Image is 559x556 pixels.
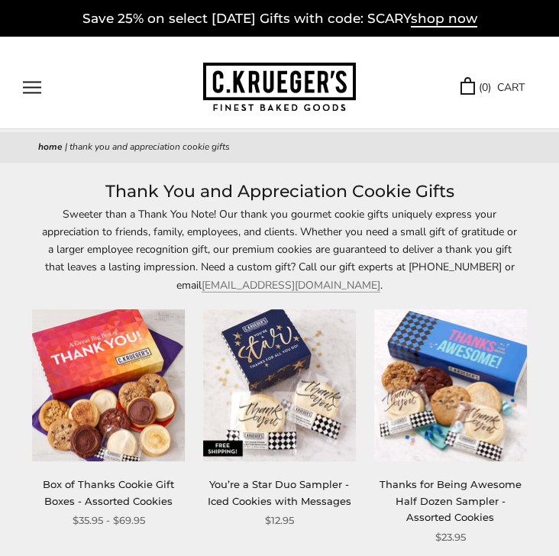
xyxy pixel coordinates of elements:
[23,81,41,94] button: Open navigation
[203,63,356,112] img: C.KRUEGER'S
[43,478,174,506] a: Box of Thanks Cookie Gift Boxes - Assorted Cookies
[82,11,477,27] a: Save 25% on select [DATE] Gifts with code: SCARYshop now
[208,478,351,506] a: You’re a Star Duo Sampler - Iced Cookies with Messages
[380,478,522,523] a: Thanks for Being Awesome Half Dozen Sampler - Assorted Cookies
[435,529,466,545] span: $23.95
[38,141,63,153] a: Home
[411,11,477,27] span: shop now
[38,178,521,205] h1: Thank You and Appreciation Cookie Gifts
[203,309,356,462] img: You’re a Star Duo Sampler - Iced Cookies with Messages
[69,141,230,153] span: Thank You and Appreciation Cookie Gifts
[202,278,380,293] a: [EMAIL_ADDRESS][DOMAIN_NAME]
[265,512,294,529] span: $12.95
[38,205,521,293] p: Sweeter than a Thank You Note! Our thank you gourmet cookie gifts uniquely express your appreciat...
[38,140,521,155] nav: breadcrumbs
[460,79,525,96] a: (0) CART
[12,498,158,544] iframe: Sign Up via Text for Offers
[65,141,67,153] span: |
[374,309,527,462] img: Thanks for Being Awesome Half Dozen Sampler - Assorted Cookies
[32,309,185,462] img: Box of Thanks Cookie Gift Boxes - Assorted Cookies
